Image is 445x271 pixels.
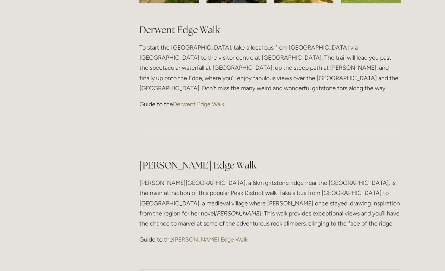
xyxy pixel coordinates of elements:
h2: [PERSON_NAME] Edge Walk [139,159,401,172]
a: [PERSON_NAME] Edge Walk [173,236,247,243]
h2: Derwent Edge Walk [139,23,401,37]
p: Guide to the . [139,234,401,245]
p: Guide to the . [139,99,401,109]
em: [PERSON_NAME] [215,210,261,217]
a: Derwent Edge Walk [173,101,224,108]
p: [PERSON_NAME][GEOGRAPHIC_DATA], a 6km gritstone ridge near the [GEOGRAPHIC_DATA], is the main att... [139,178,401,229]
p: To start the [GEOGRAPHIC_DATA], take a local bus from [GEOGRAPHIC_DATA] via [GEOGRAPHIC_DATA] to ... [139,42,401,93]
